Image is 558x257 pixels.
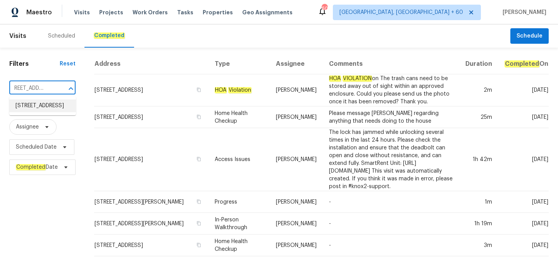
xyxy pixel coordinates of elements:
[499,9,546,16] span: [PERSON_NAME]
[195,242,202,248] button: Copy Address
[60,60,76,68] div: Reset
[94,74,208,106] td: [STREET_ADDRESS]
[94,33,125,39] em: Completed
[498,54,549,74] th: On
[498,74,549,106] td: [DATE]
[195,86,202,93] button: Copy Address
[208,54,270,74] th: Type
[94,235,208,256] td: [STREET_ADDRESS]
[74,9,90,16] span: Visits
[9,27,26,45] span: Visits
[323,213,459,235] td: -
[323,54,459,74] th: Comments
[459,213,498,235] td: 1h 19m
[26,9,52,16] span: Maestro
[94,213,208,235] td: [STREET_ADDRESS][PERSON_NAME]
[498,191,549,213] td: [DATE]
[94,128,208,191] td: [STREET_ADDRESS]
[94,54,208,74] th: Address
[270,191,323,213] td: [PERSON_NAME]
[208,106,270,128] td: Home Health Checkup
[459,74,498,106] td: 2m
[270,54,323,74] th: Assignee
[65,83,76,94] button: Close
[459,235,498,256] td: 3m
[459,191,498,213] td: 1m
[322,5,327,12] div: 605
[9,82,54,94] input: Search for an address...
[270,74,323,106] td: [PERSON_NAME]
[323,74,459,106] td: on The trash cans need to be stored away out of sight within an approved enclosure. Could you ple...
[270,235,323,256] td: [PERSON_NAME]
[99,9,123,16] span: Projects
[48,32,75,40] div: Scheduled
[195,113,202,120] button: Copy Address
[498,106,549,128] td: [DATE]
[195,198,202,205] button: Copy Address
[505,60,539,67] em: Completed
[16,163,58,171] span: Date
[459,54,498,74] th: Duration
[195,156,202,163] button: Copy Address
[9,99,76,112] li: [STREET_ADDRESS]
[208,191,270,213] td: Progress
[498,235,549,256] td: [DATE]
[208,213,270,235] td: In-Person Walkthrough
[459,106,498,128] td: 25m
[208,235,270,256] td: Home Health Checkup
[177,10,193,15] span: Tasks
[270,128,323,191] td: [PERSON_NAME]
[323,128,459,191] td: The lock has jammed while unlocking several times in the last 24 hours. Please check the installa...
[459,128,498,191] td: 1h 42m
[517,31,542,41] span: Schedule
[323,235,459,256] td: -
[323,191,459,213] td: -
[9,60,60,68] h1: Filters
[323,106,459,128] td: Please message [PERSON_NAME] regarding anything that needs doing to the house
[94,106,208,128] td: [STREET_ADDRESS]
[510,28,549,44] button: Schedule
[16,123,39,131] span: Assignee
[215,87,227,93] em: HOA
[208,128,270,191] td: Access Issues
[242,9,293,16] span: Geo Assignments
[16,164,46,170] em: Completed
[329,75,341,82] em: HOA
[270,106,323,128] td: [PERSON_NAME]
[228,87,251,93] em: Violation
[498,213,549,235] td: [DATE]
[16,143,57,151] span: Scheduled Date
[94,191,208,213] td: [STREET_ADDRESS][PERSON_NAME]
[195,220,202,227] button: Copy Address
[498,128,549,191] td: [DATE]
[339,9,463,16] span: [GEOGRAPHIC_DATA], [GEOGRAPHIC_DATA] + 60
[133,9,168,16] span: Work Orders
[343,75,372,82] em: VIOLATION
[270,213,323,235] td: [PERSON_NAME]
[203,9,233,16] span: Properties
